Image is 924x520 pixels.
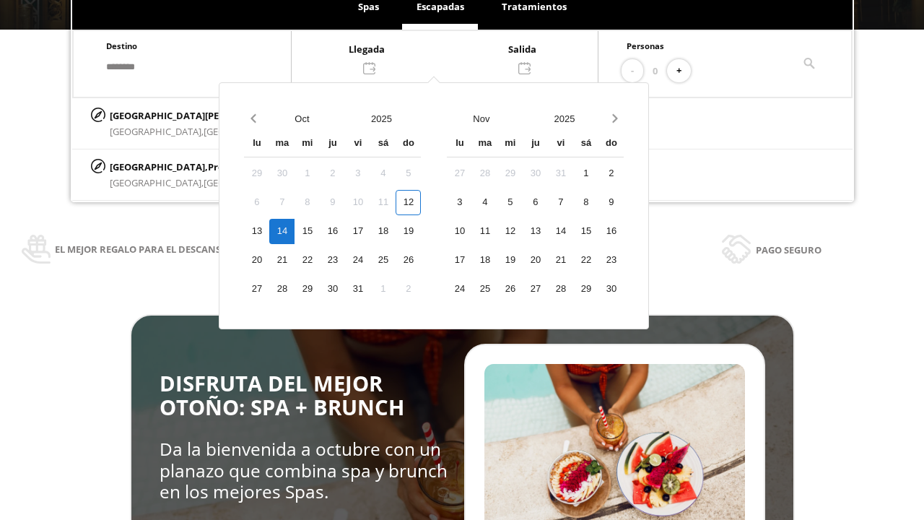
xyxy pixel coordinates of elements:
div: 3 [447,190,472,215]
div: ju [320,131,345,157]
div: 7 [269,190,295,215]
div: 5 [497,190,523,215]
div: 11 [370,190,396,215]
div: 13 [244,219,269,244]
span: El mejor regalo para el descanso y la salud [55,241,283,257]
div: 28 [269,277,295,302]
div: 24 [447,277,472,302]
button: - [622,59,643,83]
div: 15 [295,219,320,244]
div: lu [447,131,472,157]
div: 30 [598,277,624,302]
div: 20 [523,248,548,273]
div: lu [244,131,269,157]
div: 25 [472,277,497,302]
div: 25 [370,248,396,273]
div: 3 [345,161,370,186]
span: 0 [653,63,658,79]
div: 23 [320,248,345,273]
div: 29 [497,161,523,186]
div: 13 [523,219,548,244]
button: Open years overlay [341,106,421,131]
div: mi [295,131,320,157]
div: vi [548,131,573,157]
div: 30 [523,161,548,186]
button: Previous month [244,106,262,131]
button: Open months overlay [262,106,341,131]
div: 27 [523,277,548,302]
div: 6 [244,190,269,215]
div: 28 [472,161,497,186]
div: Calendar days [447,161,624,302]
span: [GEOGRAPHIC_DATA], [110,125,204,138]
div: 23 [598,248,624,273]
button: Open months overlay [440,106,523,131]
div: sá [370,131,396,157]
div: 14 [548,219,573,244]
div: ju [523,131,548,157]
button: Open years overlay [523,106,606,131]
div: 10 [345,190,370,215]
div: 19 [396,219,421,244]
div: do [598,131,624,157]
div: 8 [295,190,320,215]
div: 6 [523,190,548,215]
div: ma [472,131,497,157]
div: 28 [548,277,573,302]
div: 21 [548,248,573,273]
div: 18 [472,248,497,273]
div: 4 [370,161,396,186]
div: 27 [244,277,269,302]
span: Da la bienvenida a octubre con un planazo que combina spa y brunch en los mejores Spas. [160,437,448,503]
div: 17 [447,248,472,273]
button: Next month [606,106,624,131]
div: 20 [244,248,269,273]
div: Calendar days [244,161,421,302]
div: 29 [244,161,269,186]
p: [GEOGRAPHIC_DATA], [110,159,295,175]
button: + [667,59,691,83]
div: Calendar wrapper [244,131,421,302]
div: 29 [295,277,320,302]
div: 16 [320,219,345,244]
div: Calendar wrapper [447,131,624,302]
div: 1 [573,161,598,186]
span: Pago seguro [756,242,821,258]
div: 12 [396,190,421,215]
div: 12 [497,219,523,244]
div: 19 [497,248,523,273]
div: mi [497,131,523,157]
div: 30 [269,161,295,186]
div: 9 [598,190,624,215]
div: 11 [472,219,497,244]
div: 18 [370,219,396,244]
div: 1 [370,277,396,302]
div: 31 [548,161,573,186]
div: 22 [295,248,320,273]
div: 22 [573,248,598,273]
div: 17 [345,219,370,244]
div: 7 [548,190,573,215]
div: vi [345,131,370,157]
div: sá [573,131,598,157]
span: DISFRUTA DEL MEJOR OTOÑO: SPA + BRUNCH [160,369,404,422]
div: 30 [320,277,345,302]
div: 8 [573,190,598,215]
div: 2 [320,161,345,186]
div: 10 [447,219,472,244]
div: 27 [447,161,472,186]
span: [GEOGRAPHIC_DATA], [110,176,204,189]
div: 1 [295,161,320,186]
div: ma [269,131,295,157]
div: 2 [598,161,624,186]
div: 15 [573,219,598,244]
span: [GEOGRAPHIC_DATA] [204,176,295,189]
span: Personas [627,40,664,51]
div: 24 [345,248,370,273]
div: 29 [573,277,598,302]
div: 26 [396,248,421,273]
div: 31 [345,277,370,302]
div: 4 [472,190,497,215]
div: 9 [320,190,345,215]
div: do [396,131,421,157]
